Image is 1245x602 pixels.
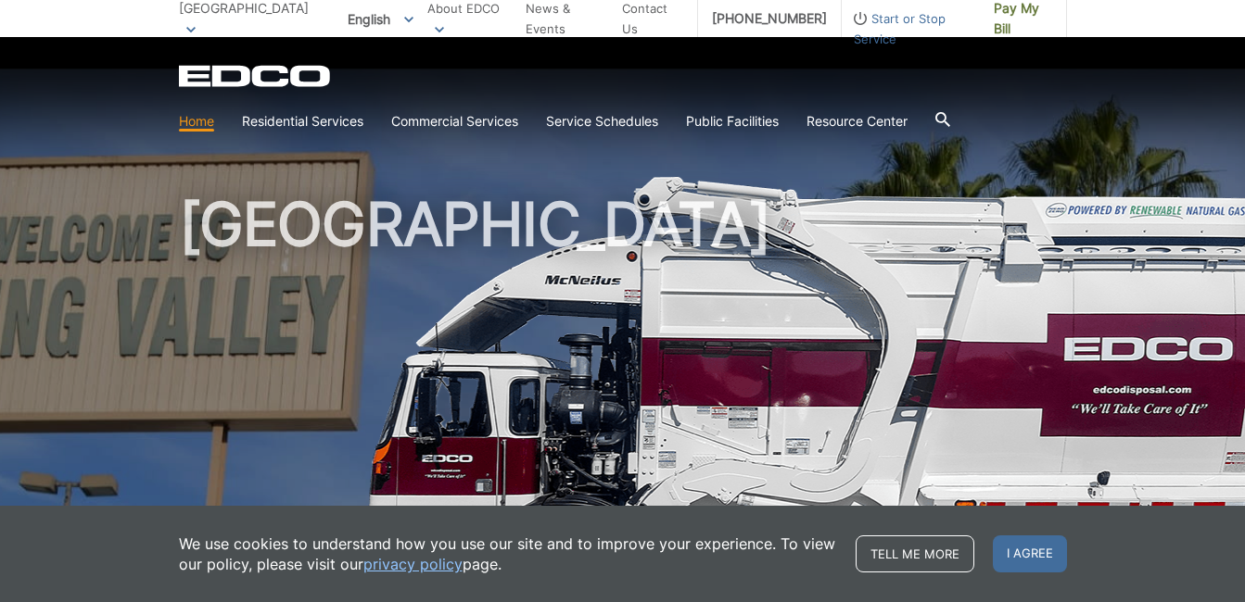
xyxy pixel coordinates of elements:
[334,4,427,34] span: English
[391,111,518,132] a: Commercial Services
[686,111,779,132] a: Public Facilities
[856,535,974,572] a: Tell me more
[807,111,908,132] a: Resource Center
[546,111,658,132] a: Service Schedules
[242,111,363,132] a: Residential Services
[993,535,1067,572] span: I agree
[179,194,1067,601] h1: [GEOGRAPHIC_DATA]
[179,111,214,132] a: Home
[363,554,463,574] a: privacy policy
[179,65,333,87] a: EDCD logo. Return to the homepage.
[179,533,837,574] p: We use cookies to understand how you use our site and to improve your experience. To view our pol...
